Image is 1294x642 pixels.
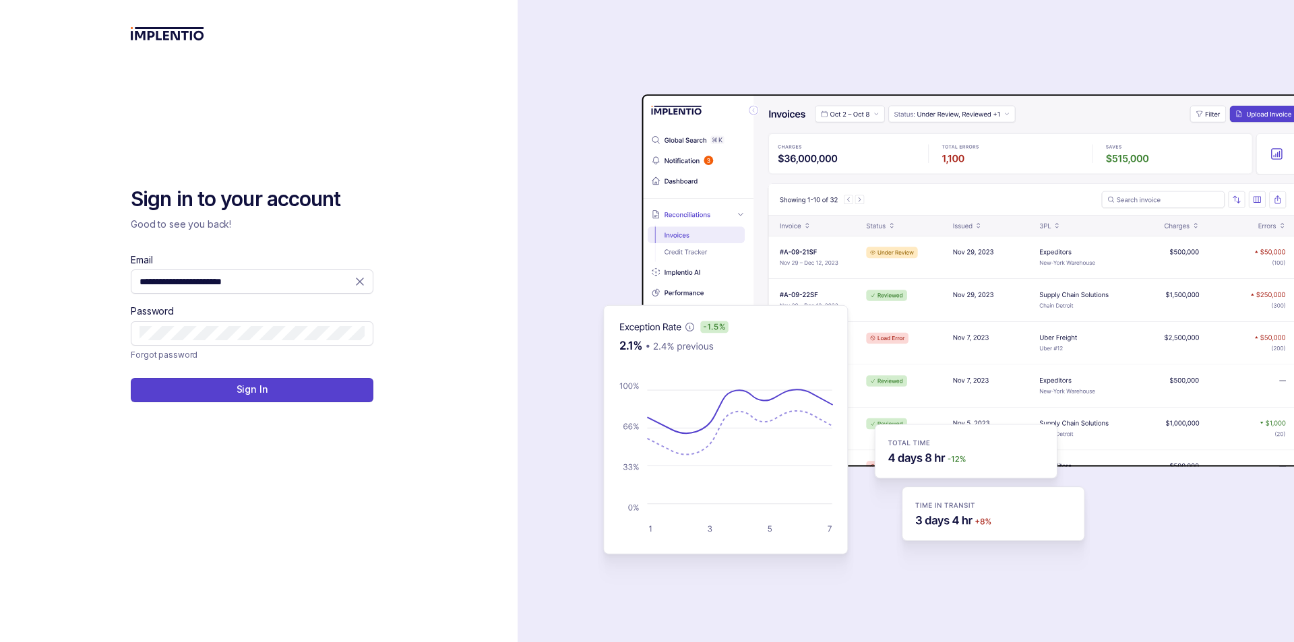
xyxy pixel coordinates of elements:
[131,27,204,40] img: logo
[131,186,373,213] h2: Sign in to your account
[131,253,152,267] label: Email
[131,348,197,362] p: Forgot password
[131,348,197,362] a: Link Forgot password
[131,304,174,318] label: Password
[237,383,268,396] p: Sign In
[131,218,373,231] p: Good to see you back!
[131,378,373,402] button: Sign In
